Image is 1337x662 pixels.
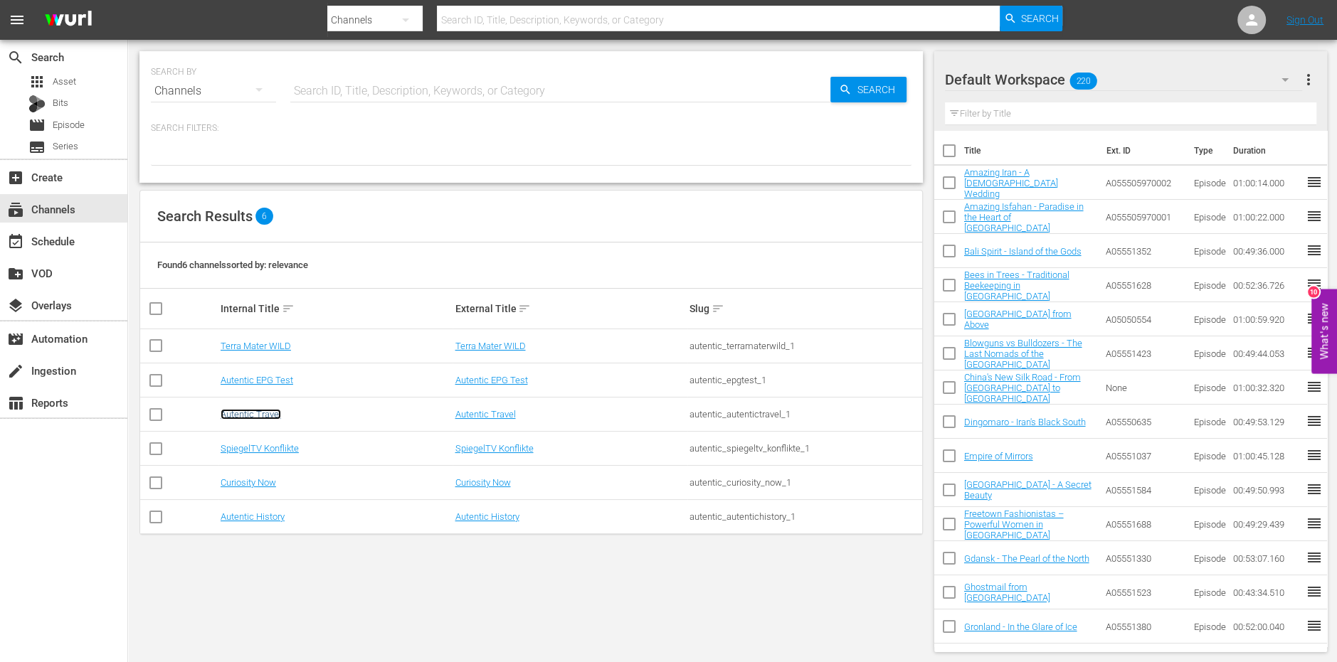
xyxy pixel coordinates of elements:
td: Episode [1188,473,1227,507]
a: Gronland - In the Glare of Ice [964,621,1077,632]
td: 01:00:22.000 [1227,200,1306,234]
td: A05551380 [1100,609,1189,644]
td: Episode [1188,405,1227,439]
div: autentic_epgtest_1 [689,375,920,385]
td: Episode [1188,575,1227,609]
td: 01:00:59.920 [1227,302,1306,336]
a: Autentic History [455,511,519,522]
td: Episode [1188,336,1227,370]
div: Bits [28,95,46,112]
div: autentic_autentictravel_1 [689,409,920,420]
a: Amazing Isfahan - Paradise in the Heart of [GEOGRAPHIC_DATA] [964,201,1084,233]
td: A05550635 [1100,405,1189,439]
td: A05551523 [1100,575,1189,609]
div: autentic_curiosity_now_1 [689,477,920,488]
button: more_vert [1299,63,1316,97]
a: Bees in Trees - Traditional Beekeeping in [GEOGRAPHIC_DATA] [964,269,1069,301]
td: A055505970001 [1100,200,1189,234]
a: Blowguns vs Bulldozers - The Last Nomads of the [GEOGRAPHIC_DATA] [964,338,1082,370]
td: Episode [1188,507,1227,541]
span: Found 6 channels sorted by: relevance [157,260,308,270]
td: 00:49:36.000 [1227,234,1306,268]
span: reorder [1306,378,1323,395]
span: Channels [7,201,24,218]
a: Curiosity Now [221,477,276,488]
span: reorder [1306,481,1323,498]
button: Search [830,77,907,102]
td: 00:49:44.053 [1227,336,1306,370]
td: Episode [1188,302,1227,336]
img: ans4CAIJ8jUAAAAAAAAAAAAAAAAAAAAAAAAgQb4GAAAAAAAAAAAAAAAAAAAAAAAAJMjXAAAAAAAAAAAAAAAAAAAAAAAAgAT5G... [34,4,102,37]
span: Episode [28,117,46,134]
span: Series [53,139,78,154]
a: Autentic EPG Test [221,375,293,385]
span: Overlays [7,297,24,314]
span: Asset [53,75,76,89]
a: China's New Silk Road - From [GEOGRAPHIC_DATA] to [GEOGRAPHIC_DATA] [964,372,1081,404]
td: Episode [1188,200,1227,234]
th: Ext. ID [1098,131,1185,171]
th: Title [964,131,1098,171]
span: Search Results [157,208,253,225]
span: 220 [1069,66,1096,96]
a: Freetown Fashionistas – Powerful Women in [GEOGRAPHIC_DATA] [964,508,1064,540]
td: 00:52:36.726 [1227,268,1306,302]
a: Bali Spirit - Island of the Gods [964,246,1082,257]
td: A05050554 [1100,302,1189,336]
span: Asset [28,73,46,90]
td: A05551352 [1100,234,1189,268]
td: A05551584 [1100,473,1189,507]
td: Episode [1188,268,1227,302]
button: Open Feedback Widget [1311,289,1337,373]
td: A05551423 [1100,336,1189,370]
a: Amazing Iran - A [DEMOGRAPHIC_DATA] Wedding [964,167,1058,199]
button: Search [1000,6,1062,31]
span: reorder [1306,515,1323,532]
span: reorder [1306,242,1323,259]
span: Bits [53,96,68,110]
th: Type [1185,131,1225,171]
a: Gdansk - The Pearl of the North [964,553,1089,564]
td: Episode [1188,234,1227,268]
p: Search Filters: [151,122,911,134]
span: Ingestion [7,363,24,380]
div: Channels [151,71,276,111]
a: Dingomaro - Iran's Black South [964,417,1086,427]
span: reorder [1306,549,1323,566]
span: reorder [1306,583,1323,600]
td: 00:49:50.993 [1227,473,1306,507]
div: autentic_autentichistory_1 [689,511,920,522]
span: reorder [1306,617,1323,634]
div: 10 [1308,286,1319,297]
span: VOD [7,265,24,282]
span: 6 [255,208,273,225]
div: External Title [455,300,685,317]
a: Terra Mater WILD [221,341,291,351]
td: Episode [1188,166,1227,200]
span: sort [518,302,531,315]
a: Sign Out [1286,14,1323,26]
td: 00:53:07.160 [1227,541,1306,575]
a: Empire of Mirrors [964,451,1033,461]
span: Reports [7,395,24,412]
a: Autentic Travel [455,409,515,420]
a: Autentic EPG Test [455,375,527,385]
td: Episode [1188,609,1227,644]
a: Autentic History [221,511,285,522]
span: reorder [1306,310,1323,327]
span: Automation [7,331,24,348]
th: Duration [1225,131,1310,171]
span: Create [7,169,24,186]
a: [GEOGRAPHIC_DATA] from Above [964,309,1072,330]
a: SpiegelTV Konflikte [455,443,533,454]
td: 00:52:00.040 [1227,609,1306,644]
a: Ghostmail from [GEOGRAPHIC_DATA] [964,582,1050,603]
td: A05551330 [1100,541,1189,575]
a: SpiegelTV Konflikte [221,443,299,454]
a: Terra Mater WILD [455,341,525,351]
a: Autentic Travel [221,409,281,420]
td: None [1100,370,1189,405]
span: reorder [1306,344,1323,361]
td: A05551628 [1100,268,1189,302]
td: 00:49:53.129 [1227,405,1306,439]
